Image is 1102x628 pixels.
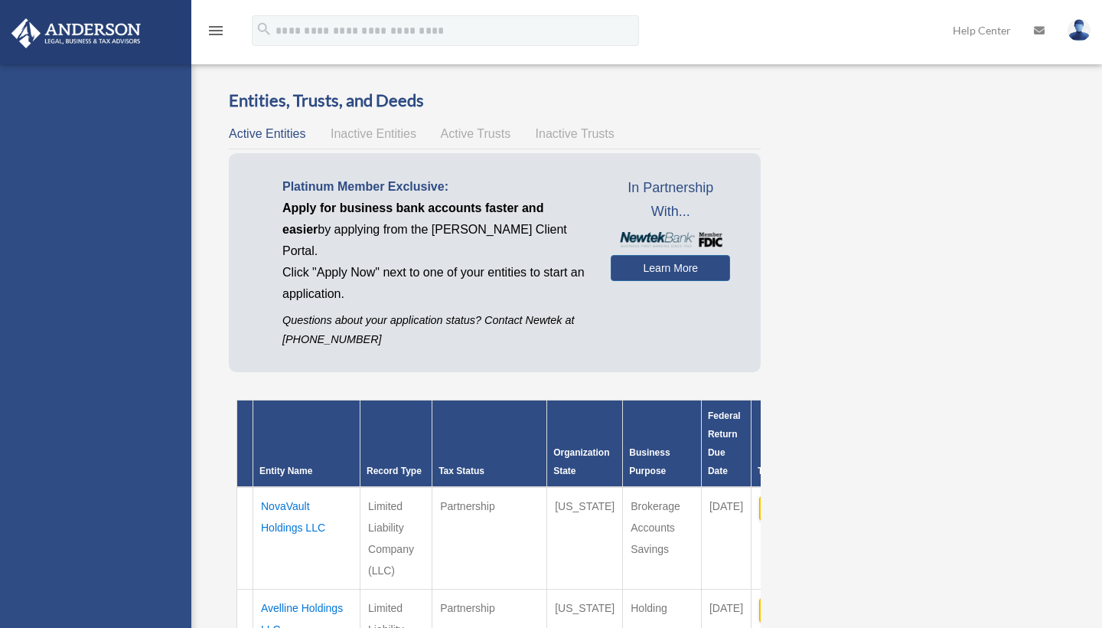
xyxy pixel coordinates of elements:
[623,487,702,590] td: Brokerage Accounts Savings
[1068,19,1091,41] img: User Pic
[229,127,305,140] span: Active Entities
[253,487,360,590] td: NovaVault Holdings LLC
[331,127,416,140] span: Inactive Entities
[623,401,702,488] th: Business Purpose
[7,18,145,48] img: Anderson Advisors Platinum Portal
[547,401,623,488] th: Organization State
[282,201,543,236] span: Apply for business bank accounts faster and easier
[758,462,910,480] div: Try Newtek Bank
[701,401,751,488] th: Federal Return Due Date
[207,27,225,40] a: menu
[759,597,908,623] button: Awaiting Documents
[282,198,588,262] p: by applying from the [PERSON_NAME] Client Portal.
[701,487,751,590] td: [DATE]
[360,487,432,590] td: Limited Liability Company (LLC)
[432,401,547,488] th: Tax Status
[611,176,730,224] span: In Partnership With...
[282,176,588,198] p: Platinum Member Exclusive:
[360,401,432,488] th: Record Type
[611,255,730,281] a: Learn More
[547,487,623,590] td: [US_STATE]
[618,232,722,247] img: NewtekBankLogoSM.png
[432,487,547,590] td: Partnership
[282,262,588,305] p: Click "Apply Now" next to one of your entities to start an application.
[282,311,588,349] p: Questions about your application status? Contact Newtek at [PHONE_NUMBER]
[256,21,272,38] i: search
[441,127,511,140] span: Active Trusts
[253,401,360,488] th: Entity Name
[536,127,615,140] span: Inactive Trusts
[207,21,225,40] i: menu
[759,496,908,522] button: Apply Now
[229,89,761,113] h3: Entities, Trusts, and Deeds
